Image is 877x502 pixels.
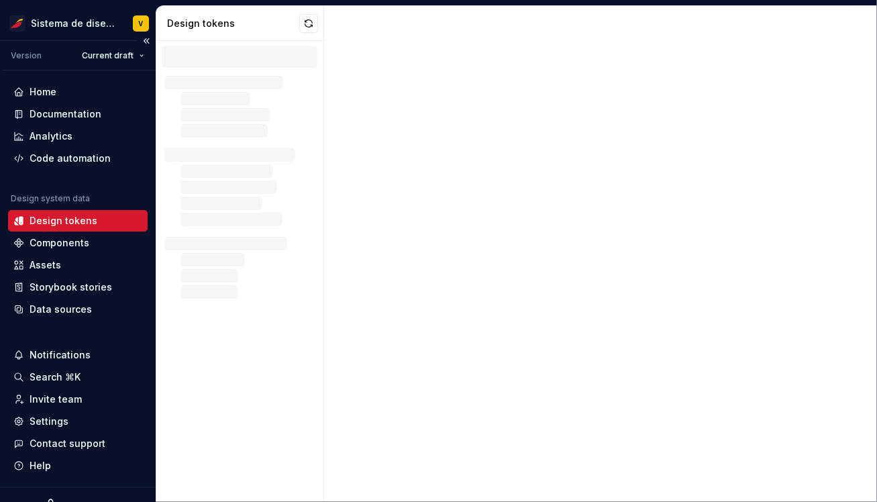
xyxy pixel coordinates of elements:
div: Search ⌘K [30,370,81,384]
div: Analytics [30,130,72,143]
a: Home [8,81,148,103]
a: Storybook stories [8,277,148,298]
div: Version [11,50,42,61]
a: Documentation [8,103,148,125]
a: Settings [8,411,148,432]
div: Storybook stories [30,281,112,294]
button: Contact support [8,433,148,454]
a: Design tokens [8,210,148,232]
div: Design system data [11,193,90,204]
div: Notifications [30,348,91,362]
div: Assets [30,258,61,272]
button: Collapse sidebar [137,32,156,50]
button: Notifications [8,344,148,366]
button: Search ⌘K [8,366,148,388]
div: Documentation [30,107,101,121]
div: Design tokens [30,214,97,228]
button: Sistema de diseño IberiaV [3,9,153,38]
div: Data sources [30,303,92,316]
button: Help [8,455,148,476]
a: Analytics [8,125,148,147]
span: Current draft [82,50,134,61]
div: Design tokens [167,17,299,30]
div: Help [30,459,51,472]
a: Assets [8,254,148,276]
div: Contact support [30,437,105,450]
div: Components [30,236,89,250]
div: Home [30,85,56,99]
div: V [139,18,144,29]
button: Current draft [76,46,150,65]
a: Code automation [8,148,148,169]
a: Components [8,232,148,254]
div: Invite team [30,393,82,406]
a: Data sources [8,299,148,320]
div: Code automation [30,152,111,165]
div: Settings [30,415,68,428]
div: Sistema de diseño Iberia [31,17,117,30]
img: 55604660-494d-44a9-beb2-692398e9940a.png [9,15,25,32]
a: Invite team [8,389,148,410]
